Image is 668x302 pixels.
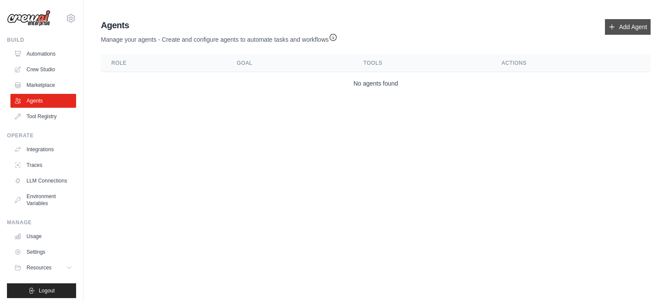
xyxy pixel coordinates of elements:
a: Agents [10,94,76,108]
a: LLM Connections [10,174,76,188]
img: Logo [7,10,50,27]
th: Goal [227,54,353,72]
a: Automations [10,47,76,61]
div: Manage [7,219,76,226]
div: Build [7,37,76,43]
span: Logout [39,287,55,294]
h2: Agents [101,19,337,31]
a: Traces [10,158,76,172]
div: Operate [7,132,76,139]
th: Tools [353,54,491,72]
a: Crew Studio [10,63,76,76]
th: Role [101,54,227,72]
a: Settings [10,245,76,259]
a: Integrations [10,143,76,156]
a: Usage [10,229,76,243]
button: Logout [7,283,76,298]
a: Tool Registry [10,110,76,123]
td: No agents found [101,72,651,95]
p: Manage your agents - Create and configure agents to automate tasks and workflows [101,31,337,44]
a: Marketplace [10,78,76,92]
a: Add Agent [605,19,651,35]
button: Resources [10,261,76,275]
th: Actions [491,54,651,72]
a: Environment Variables [10,189,76,210]
span: Resources [27,264,51,271]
